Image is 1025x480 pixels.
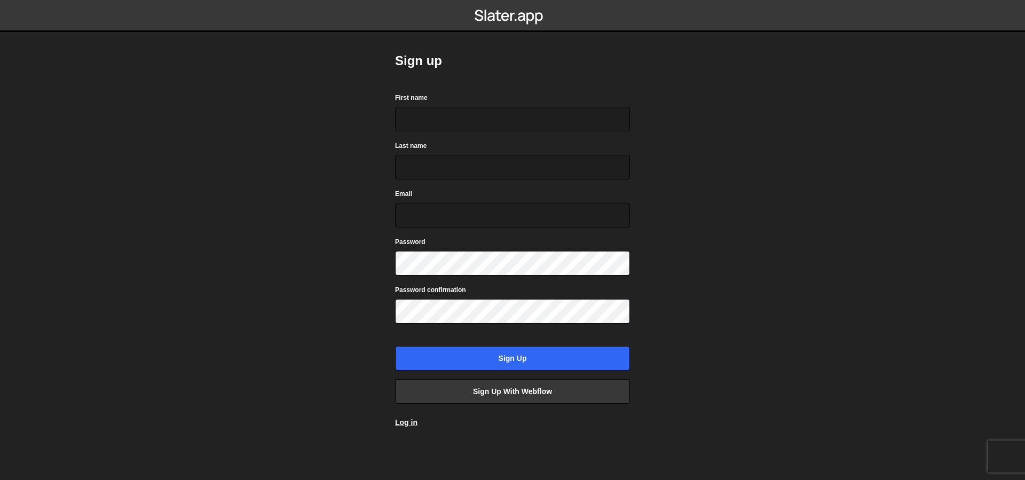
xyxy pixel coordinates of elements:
[395,285,466,295] label: Password confirmation
[395,237,425,247] label: Password
[395,379,630,404] a: Sign up with Webflow
[395,140,427,151] label: Last name
[395,418,417,427] a: Log in
[395,92,428,103] label: First name
[395,188,412,199] label: Email
[395,346,630,371] input: Sign up
[395,52,630,69] h2: Sign up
